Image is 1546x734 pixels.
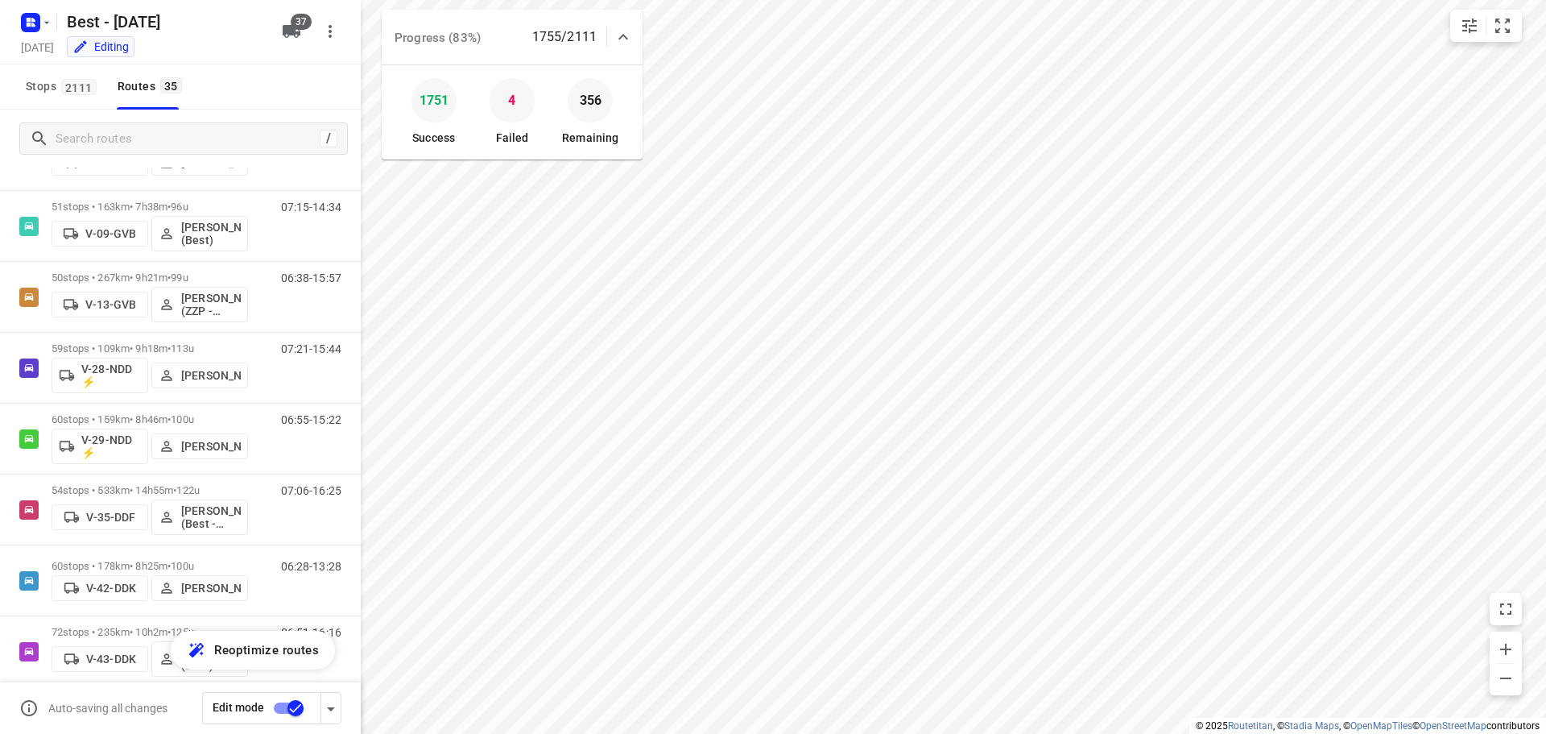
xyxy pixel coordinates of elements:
[181,504,241,530] p: [PERSON_NAME] (Best - ZZP)
[213,701,264,714] span: Edit mode
[281,201,341,214] p: 07:15-14:34
[171,626,194,638] span: 125u
[496,130,529,147] p: Failed
[412,130,455,147] p: Success
[167,272,171,284] span: •
[1196,720,1540,732] li: © 2025 , © , © © contributors
[151,216,248,251] button: [PERSON_NAME] (Best)
[48,702,167,715] p: Auto-saving all changes
[167,201,171,213] span: •
[321,698,341,718] div: Driver app settings
[181,582,241,595] p: [PERSON_NAME]
[52,413,248,425] p: 60 stops • 159km • 8h46m
[52,560,248,572] p: 60 stops • 178km • 8h25m
[562,130,618,147] p: Remaining
[52,292,148,317] button: V-13-GVB
[167,560,171,572] span: •
[14,38,60,56] h5: Project date
[52,626,248,638] p: 72 stops • 235km • 10h2m
[580,89,601,113] p: 356
[81,433,141,459] p: V-29-NDD ⚡
[171,413,194,425] span: 100u
[167,413,171,425] span: •
[167,342,171,355] span: •
[181,440,241,453] p: [PERSON_NAME]
[1453,10,1486,42] button: Map settings
[85,298,136,311] p: V-13-GVB
[508,89,515,113] p: 4
[1350,720,1412,732] a: OpenMapTiles
[291,14,312,30] span: 37
[171,272,188,284] span: 99u
[1420,720,1486,732] a: OpenStreetMap
[275,15,308,48] button: 37
[52,342,248,355] p: 59 stops • 109km • 9h18m
[52,575,148,601] button: V-42-DDK
[151,363,248,388] button: [PERSON_NAME]
[171,201,188,213] span: 96u
[86,653,136,666] p: V-43-DDK
[160,77,182,93] span: 35
[181,369,241,382] p: [PERSON_NAME]
[281,560,341,573] p: 06:28-13:28
[52,358,148,393] button: V-28-NDD ⚡
[281,484,341,497] p: 07:06-16:25
[167,626,171,638] span: •
[52,201,248,213] p: 51 stops • 163km • 7h38m
[181,221,241,247] p: [PERSON_NAME] (Best)
[1450,10,1522,42] div: small contained button group
[314,15,346,48] button: More
[151,433,248,459] button: [PERSON_NAME]
[382,10,643,64] div: Progress (83%)1755/2111
[86,582,136,595] p: V-42-DDK
[171,342,194,355] span: 113u
[52,504,148,530] button: V-35-DDF
[86,511,135,524] p: V-35-DDF
[61,79,97,95] span: 2111
[1284,720,1339,732] a: Stadia Maps
[281,626,341,639] p: 06:51-16:16
[52,484,248,496] p: 54 stops • 533km • 14h55m
[151,500,248,535] button: [PERSON_NAME] (Best - ZZP)
[118,77,187,97] div: Routes
[532,27,597,47] p: 1755/2111
[56,126,320,151] input: Search routes
[395,31,481,45] span: Progress (83%)
[171,560,194,572] span: 100u
[281,272,341,284] p: 06:38-15:57
[320,130,337,147] div: /
[181,292,241,317] p: [PERSON_NAME] (ZZP - Best)
[52,646,148,672] button: V-43-DDK
[176,484,200,496] span: 122u
[420,89,449,113] p: 1751
[151,287,248,322] button: [PERSON_NAME] (ZZP - Best)
[1228,720,1273,732] a: Routetitan
[26,77,101,97] span: Stops
[214,640,319,661] span: Reoptimize routes
[171,631,335,670] button: Reoptimize routes
[173,484,176,496] span: •
[81,363,141,388] p: V-28-NDD ⚡
[85,227,136,240] p: V-09-GVB
[281,413,341,426] p: 06:55-15:22
[151,575,248,601] button: [PERSON_NAME]
[52,221,148,247] button: V-09-GVB
[60,9,269,35] h5: Rename
[52,272,248,284] p: 50 stops • 267km • 9h21m
[151,641,248,677] button: [PERSON_NAME] (Best)
[52,429,148,464] button: V-29-NDD ⚡
[72,39,129,55] div: You are currently in edit mode.
[281,342,341,355] p: 07:21-15:44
